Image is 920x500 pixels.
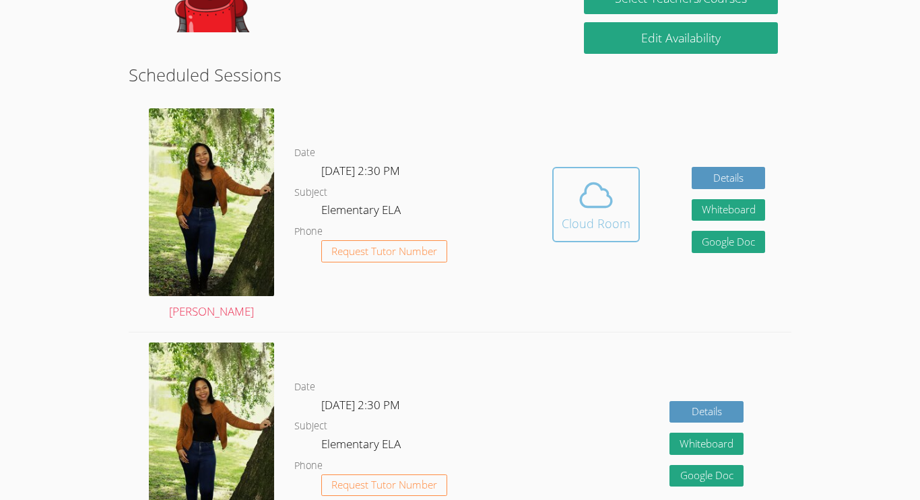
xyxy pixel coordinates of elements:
[149,108,274,296] img: avatar.png
[294,458,323,474] dt: Phone
[294,379,315,396] dt: Date
[584,22,778,54] a: Edit Availability
[321,240,447,262] button: Request Tutor Number
[321,435,403,458] dd: Elementary ELA
[129,62,791,87] h2: Scheduled Sessions
[669,465,744,487] a: Google Doc
[294,145,315,162] dt: Date
[552,167,640,242] button: Cloud Room
[562,214,630,233] div: Cloud Room
[331,480,437,490] span: Request Tutor Number
[321,201,403,223] dd: Elementary ELA
[321,163,400,178] span: [DATE] 2:30 PM
[321,397,400,413] span: [DATE] 2:30 PM
[669,433,744,455] button: Whiteboard
[331,246,437,256] span: Request Tutor Number
[692,199,766,221] button: Whiteboard
[294,184,327,201] dt: Subject
[294,223,323,240] dt: Phone
[294,418,327,435] dt: Subject
[149,108,274,322] a: [PERSON_NAME]
[669,401,744,423] a: Details
[321,474,447,497] button: Request Tutor Number
[692,167,766,189] a: Details
[692,231,766,253] a: Google Doc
